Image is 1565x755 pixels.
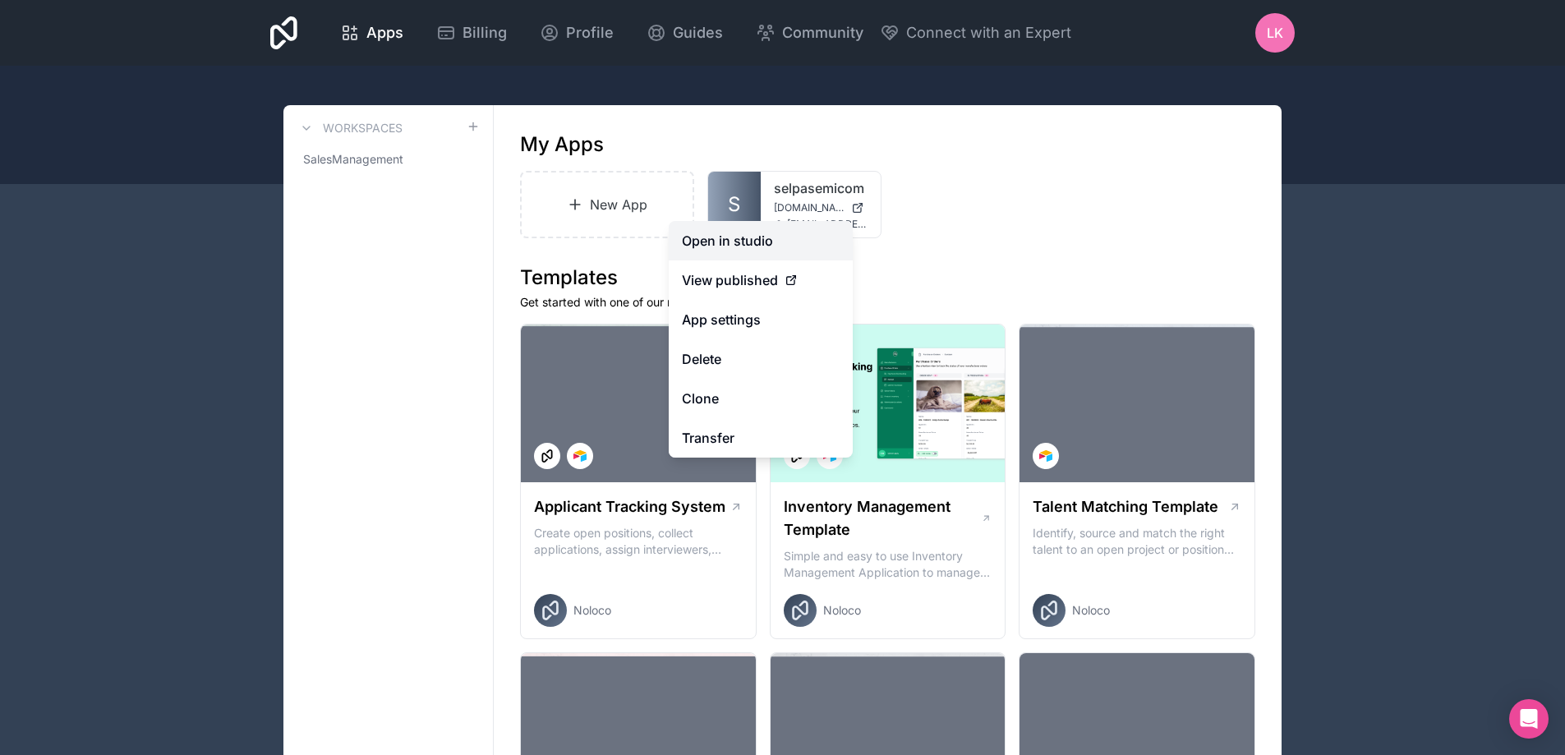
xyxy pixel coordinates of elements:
[633,15,736,51] a: Guides
[1072,602,1110,619] span: Noloco
[463,21,507,44] span: Billing
[520,171,694,238] a: New App
[327,15,417,51] a: Apps
[297,145,480,174] a: SalesManagement
[366,21,403,44] span: Apps
[520,294,1255,311] p: Get started with one of our ready-made templates
[784,495,981,541] h1: Inventory Management Template
[573,449,587,463] img: Airtable Logo
[534,495,725,518] h1: Applicant Tracking System
[669,339,853,379] button: Delete
[708,172,761,237] a: S
[782,21,863,44] span: Community
[787,218,868,231] span: [EMAIL_ADDRESS][DOMAIN_NAME]
[1267,23,1283,43] span: LK
[573,602,611,619] span: Noloco
[303,151,403,168] span: SalesManagement
[669,379,853,418] a: Clone
[1033,495,1218,518] h1: Talent Matching Template
[728,191,740,218] span: S
[669,300,853,339] a: App settings
[774,201,868,214] a: [DOMAIN_NAME]
[520,131,604,158] h1: My Apps
[520,265,1255,291] h1: Templates
[297,118,403,138] a: Workspaces
[682,270,778,290] span: View published
[423,15,520,51] a: Billing
[823,602,861,619] span: Noloco
[743,15,877,51] a: Community
[1039,449,1052,463] img: Airtable Logo
[880,21,1071,44] button: Connect with an Expert
[323,120,403,136] h3: Workspaces
[534,525,743,558] p: Create open positions, collect applications, assign interviewers, centralise candidate feedback a...
[774,178,868,198] a: selpasemicom
[527,15,627,51] a: Profile
[774,201,845,214] span: [DOMAIN_NAME]
[906,21,1071,44] span: Connect with an Expert
[673,21,723,44] span: Guides
[669,221,853,260] a: Open in studio
[669,260,853,300] a: View published
[669,418,853,458] a: Transfer
[784,548,992,581] p: Simple and easy to use Inventory Management Application to manage your stock, orders and Manufact...
[1033,525,1241,558] p: Identify, source and match the right talent to an open project or position with our Talent Matchi...
[1509,699,1549,739] div: Open Intercom Messenger
[566,21,614,44] span: Profile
